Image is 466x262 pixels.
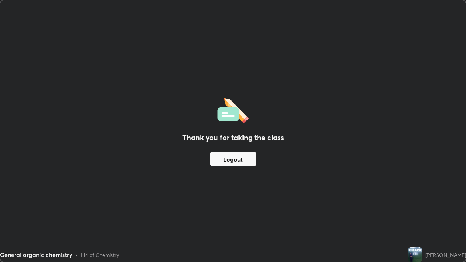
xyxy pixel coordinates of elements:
img: offlineFeedback.1438e8b3.svg [217,96,249,123]
div: L14 of Chemistry [81,251,119,259]
img: 6f76c2d2639a4a348618b66a0b020041.jpg [408,247,422,262]
h2: Thank you for taking the class [182,132,284,143]
button: Logout [210,152,256,166]
div: • [75,251,78,259]
div: [PERSON_NAME] [425,251,466,259]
